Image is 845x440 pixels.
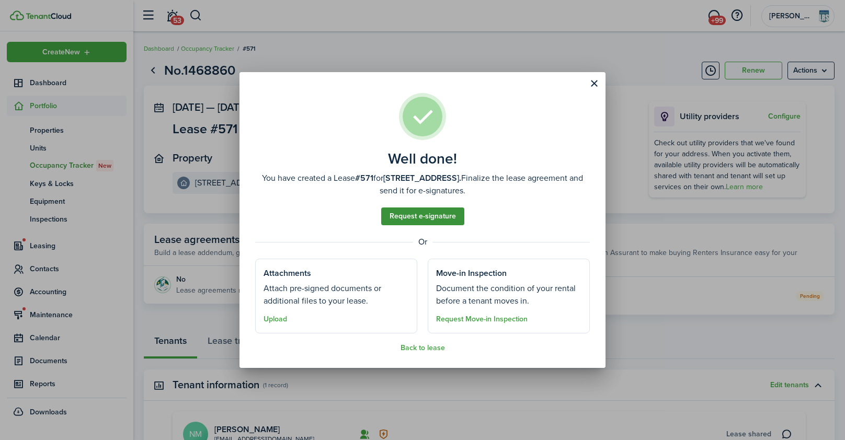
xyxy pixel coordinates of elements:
well-done-separator: Or [255,236,590,248]
well-done-description: You have created a Lease for Finalize the lease agreement and send it for e-signatures. [255,172,590,197]
button: Close modal [585,75,603,92]
well-done-section-description: Attach pre-signed documents or additional files to your lease. [264,282,409,307]
button: Request Move-in Inspection [436,315,528,323]
well-done-section-description: Document the condition of your rental before a tenant moves in. [436,282,581,307]
a: Request e-signature [381,207,464,225]
b: [STREET_ADDRESS]. [383,172,461,184]
well-done-section-title: Move-in Inspection [436,267,507,280]
button: Upload [264,315,287,323]
b: #571 [355,172,373,184]
button: Back to lease [401,344,445,352]
well-done-title: Well done! [388,150,457,167]
well-done-section-title: Attachments [264,267,311,280]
